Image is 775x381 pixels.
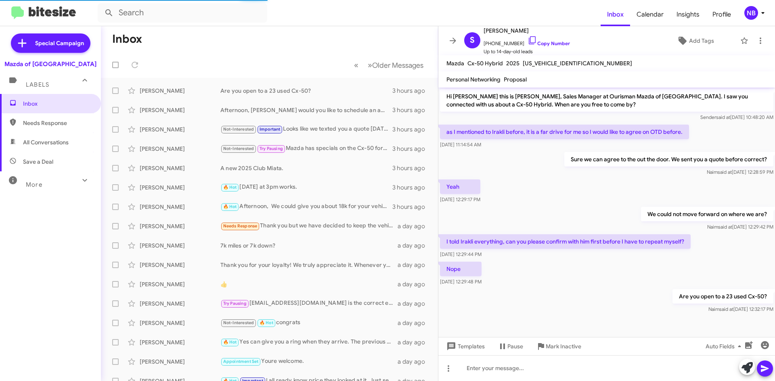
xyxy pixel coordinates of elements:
[220,318,398,327] div: congrats
[354,60,358,70] span: «
[140,164,220,172] div: [PERSON_NAME]
[220,202,392,211] div: Afternoon, We could give you about 18k for your vehicle.
[392,106,431,114] div: 3 hours ago
[140,222,220,230] div: [PERSON_NAME]
[506,60,519,67] span: 2025
[26,81,49,88] span: Labels
[507,339,523,354] span: Pause
[140,280,220,288] div: [PERSON_NAME]
[484,35,570,48] span: [PHONE_NUMBER]
[440,251,482,257] span: [DATE] 12:29:44 PM
[392,145,431,153] div: 3 hours ago
[220,221,398,231] div: Thank you but we have decided to keep the vehicle till the end of the lease
[700,114,773,120] span: Sender [DATE] 10:48:20 AM
[716,114,730,120] span: said at
[140,242,220,250] div: [PERSON_NAME]
[368,60,372,70] span: »
[440,262,482,276] p: Nope
[398,300,431,308] div: a day ago
[523,60,632,67] span: [US_VEHICLE_IDENTIFICATION_NUMBER]
[718,169,732,175] span: said at
[260,320,273,325] span: 🔥 Hot
[467,60,503,67] span: Cx-50 Hybrid
[220,106,392,114] div: Afternoon, [PERSON_NAME] would you like to schedule an appointment to see the Cx-50?
[398,280,431,288] div: a day ago
[438,339,491,354] button: Templates
[707,169,773,175] span: Naim [DATE] 12:28:59 PM
[23,158,53,166] span: Save a Deal
[528,40,570,46] a: Copy Number
[440,279,482,285] span: [DATE] 12:29:48 PM
[719,306,733,312] span: said at
[484,26,570,35] span: [PERSON_NAME]
[223,185,237,190] span: 🔥 Hot
[220,125,392,134] div: Looks like we texted you a quote [DATE] on the same vehicle. Hows your schedule for the weekend?
[398,338,431,346] div: a day ago
[737,6,766,20] button: NB
[689,33,714,48] span: Add Tags
[440,196,480,202] span: [DATE] 12:29:17 PM
[718,224,732,230] span: said at
[372,61,423,70] span: Older Messages
[223,339,237,345] span: 🔥 Hot
[398,358,431,366] div: a day ago
[392,164,431,172] div: 3 hours ago
[140,203,220,211] div: [PERSON_NAME]
[223,320,254,325] span: Not-Interested
[23,138,69,146] span: All Conversations
[140,125,220,133] div: [PERSON_NAME]
[23,100,92,108] span: Inbox
[470,34,475,47] span: S
[26,181,42,188] span: More
[220,164,392,172] div: A new 2025 Club Miata.
[440,234,691,249] p: I told Irakli everything, can you please confirm with him first before I have to repeat myself?
[706,339,744,354] span: Auto Fields
[392,87,431,95] div: 3 hours ago
[349,57,363,73] button: Previous
[491,339,530,354] button: Pause
[140,358,220,366] div: [PERSON_NAME]
[223,146,254,151] span: Not-Interested
[35,39,84,47] span: Special Campaign
[392,125,431,133] div: 3 hours ago
[601,3,630,26] a: Inbox
[398,319,431,327] div: a day ago
[350,57,428,73] nav: Page navigation example
[670,3,706,26] a: Insights
[392,203,431,211] div: 3 hours ago
[398,242,431,250] div: a day ago
[223,359,259,364] span: Appointment Set
[654,33,736,48] button: Add Tags
[363,57,428,73] button: Next
[140,319,220,327] div: [PERSON_NAME]
[672,289,773,304] p: Are you open to a 23 used Cx-50?
[392,183,431,192] div: 3 hours ago
[223,223,258,229] span: Needs Response
[220,261,398,269] div: Thank you for your loyalty! We truly appreciate it. Whenever you're ready to talk about your vehi...
[440,179,480,194] p: Yeah
[223,127,254,132] span: Not-Interested
[630,3,670,26] a: Calendar
[744,6,758,20] div: NB
[445,339,485,354] span: Templates
[440,142,481,148] span: [DATE] 11:14:54 AM
[440,89,773,112] p: Hi [PERSON_NAME] this is [PERSON_NAME], Sales Manager at Ourisman Mazda of [GEOGRAPHIC_DATA]. I s...
[140,300,220,308] div: [PERSON_NAME]
[260,127,281,132] span: Important
[220,183,392,192] div: [DATE] at 3pm works.
[220,337,398,347] div: Yes can give you a ring when they arrive. The previous message was automated.
[708,306,773,312] span: Naim [DATE] 12:32:17 PM
[223,301,247,306] span: Try Pausing
[564,152,773,167] p: Sure we can agree to the out the door. We sent you a quote before correct?
[140,145,220,153] div: [PERSON_NAME]
[140,338,220,346] div: [PERSON_NAME]
[706,3,737,26] a: Profile
[530,339,588,354] button: Mark Inactive
[11,33,90,53] a: Special Campaign
[220,87,392,95] div: Are you open to a 23 used Cx-50?
[23,119,92,127] span: Needs Response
